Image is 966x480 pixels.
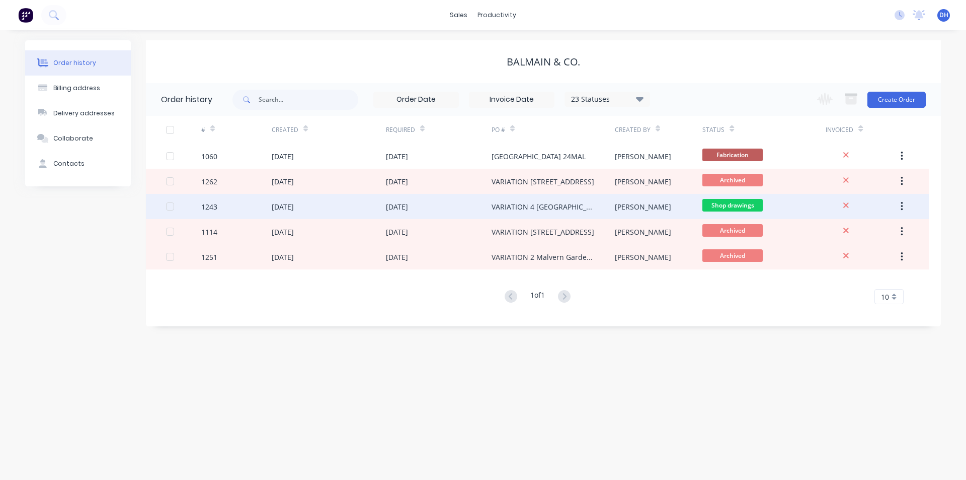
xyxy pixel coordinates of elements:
div: Balmain & Co. [507,56,580,68]
span: Archived [702,174,763,186]
div: [PERSON_NAME] [615,252,671,262]
div: sales [445,8,472,23]
div: [PERSON_NAME] [615,176,671,187]
div: [PERSON_NAME] [615,201,671,212]
div: 1243 [201,201,217,212]
div: 1114 [201,227,217,237]
div: Invoiced [826,125,853,134]
div: Contacts [53,159,85,168]
div: [DATE] [386,252,408,262]
div: Status [702,125,725,134]
div: Order history [53,58,96,67]
div: VARIATION [STREET_ADDRESS] [492,227,594,237]
div: Order history [161,94,212,106]
div: [DATE] [272,176,294,187]
div: [DATE] [272,252,294,262]
button: Order history [25,50,131,76]
div: # [201,125,205,134]
div: Required [386,125,415,134]
div: VARIATION 4 [GEOGRAPHIC_DATA] - Engraved Signs [492,201,595,212]
input: Search... [259,90,358,110]
div: # [201,116,272,144]
span: Fabrication [702,149,763,161]
span: 10 [881,292,889,302]
div: Created By [615,116,703,144]
div: Invoiced [826,116,896,144]
input: Order Date [374,92,458,107]
div: Required [386,116,492,144]
div: Status [702,116,826,144]
button: Billing address [25,76,131,101]
div: PO # [492,125,505,134]
span: DH [939,11,948,20]
div: [DATE] [386,201,408,212]
div: [DATE] [386,227,408,237]
div: [DATE] [386,151,408,162]
div: Created [272,116,386,144]
div: VARIATION 2 Malvern Gardens - removal & additional signs [492,252,595,262]
span: Archived [702,224,763,237]
button: Create Order [867,92,926,108]
div: [DATE] [272,201,294,212]
img: Factory [18,8,33,23]
div: Created By [615,125,651,134]
div: [DATE] [386,176,408,187]
div: [DATE] [272,227,294,237]
div: [DATE] [272,151,294,162]
button: Contacts [25,151,131,176]
div: VARIATION [STREET_ADDRESS] [492,176,594,187]
div: [PERSON_NAME] [615,151,671,162]
div: Collaborate [53,134,93,143]
span: Shop drawings [702,199,763,212]
button: Delivery addresses [25,101,131,126]
div: 1251 [201,252,217,262]
button: Collaborate [25,126,131,151]
input: Invoice Date [469,92,554,107]
span: Archived [702,249,763,262]
div: productivity [472,8,521,23]
div: [PERSON_NAME] [615,227,671,237]
div: Billing address [53,84,100,93]
div: [GEOGRAPHIC_DATA] 24MAL [492,151,586,162]
div: Created [272,125,298,134]
div: 23 Statuses [565,94,650,105]
div: 1 of 1 [530,290,545,304]
div: 1060 [201,151,217,162]
div: PO # [492,116,615,144]
div: Delivery addresses [53,109,115,118]
div: 1262 [201,176,217,187]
